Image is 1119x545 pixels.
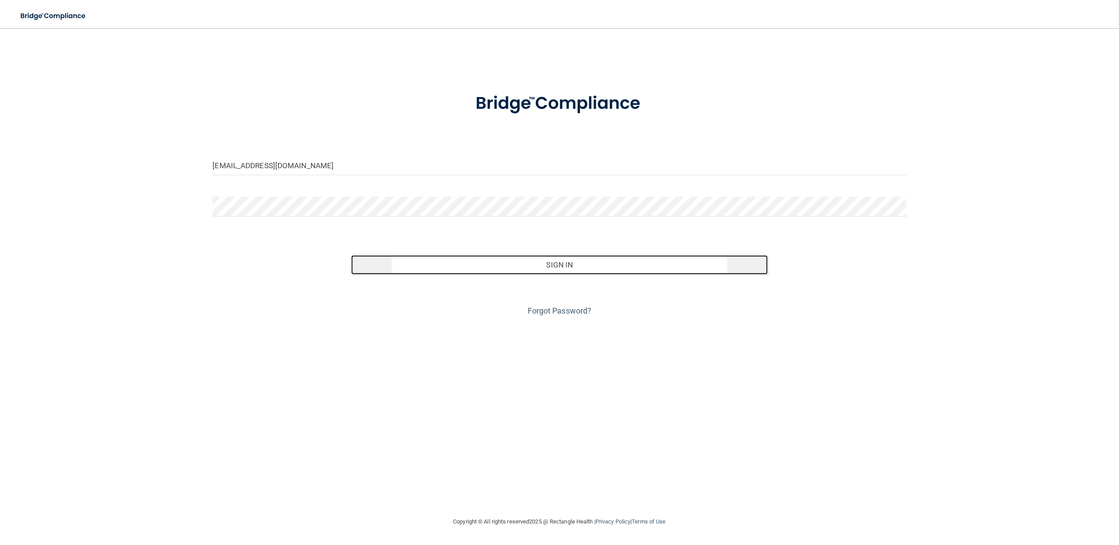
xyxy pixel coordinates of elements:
[596,518,630,525] a: Privacy Policy
[632,518,666,525] a: Terms of Use
[351,255,767,274] button: Sign In
[457,81,662,126] img: bridge_compliance_login_screen.278c3ca4.svg
[399,508,720,536] div: Copyright © All rights reserved 2025 @ Rectangle Health | |
[528,306,592,315] a: Forgot Password?
[13,7,94,25] img: bridge_compliance_login_screen.278c3ca4.svg
[212,155,906,175] input: Email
